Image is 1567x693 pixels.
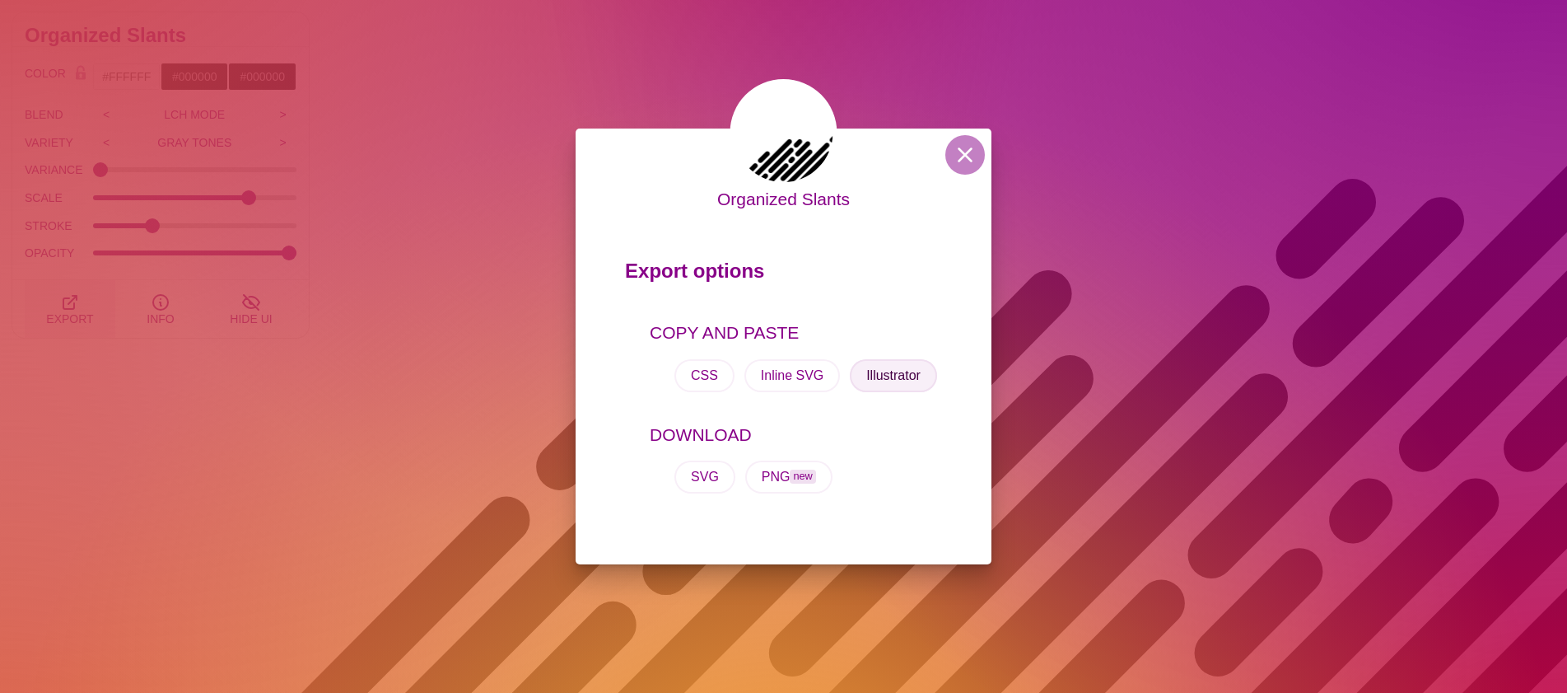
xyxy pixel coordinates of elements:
[745,461,832,494] button: PNGnew
[717,186,850,213] p: Organized Slants
[625,252,942,298] p: Export options
[674,461,735,494] button: SVG
[674,359,735,392] button: CSS
[790,470,815,484] span: new
[650,422,942,448] p: DOWNLOAD
[650,320,942,346] p: COPY AND PASTE
[850,359,937,392] button: Illustrator
[730,79,837,186] img: a group of rounded lines at 45 degree angle
[744,359,840,392] button: Inline SVG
